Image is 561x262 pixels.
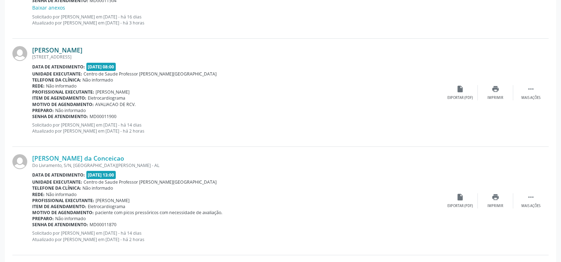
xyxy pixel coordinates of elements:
p: Solicitado por [PERSON_NAME] em [DATE] - há 16 dias Atualizado por [PERSON_NAME] em [DATE] - há 3... [32,14,442,26]
div: Mais ações [521,204,540,208]
span: Não informado [82,77,113,83]
b: Rede: [32,83,45,89]
span: Não informado [82,185,113,191]
span: Centro de Saude Professor [PERSON_NAME][GEOGRAPHIC_DATA] [84,71,217,77]
i: print [492,85,499,93]
a: [PERSON_NAME] [32,46,82,54]
span: [DATE] 08:00 [86,63,116,71]
b: Unidade executante: [32,71,82,77]
span: [PERSON_NAME] [96,89,130,95]
b: Item de agendamento: [32,95,86,101]
i:  [527,193,535,201]
span: Centro de Saude Professor [PERSON_NAME][GEOGRAPHIC_DATA] [84,179,217,185]
i: insert_drive_file [456,193,464,201]
b: Senha de atendimento: [32,222,88,228]
img: img [12,46,27,61]
b: Preparo: [32,216,54,222]
a: Baixar anexos [32,4,65,11]
span: Eletrocardiograma [88,204,125,210]
div: Exportar (PDF) [447,204,473,208]
div: [STREET_ADDRESS] [32,54,442,60]
b: Motivo de agendamento: [32,210,94,216]
i:  [527,85,535,93]
span: paciente com picos pressóricos com necessidade de avaliação. [95,210,222,216]
b: Unidade executante: [32,179,82,185]
b: Preparo: [32,107,54,113]
div: Do Livramento, S/N, [GEOGRAPHIC_DATA][PERSON_NAME] - AL [32,162,442,168]
i: print [492,193,499,201]
b: Profissional executante: [32,89,94,95]
span: Não informado [46,83,76,89]
span: MD00011900 [90,113,116,119]
p: Solicitado por [PERSON_NAME] em [DATE] - há 14 dias Atualizado por [PERSON_NAME] em [DATE] - há 2... [32,122,442,134]
div: Exportar (PDF) [447,95,473,100]
i: insert_drive_file [456,85,464,93]
b: Item de agendamento: [32,204,86,210]
b: Rede: [32,191,45,197]
img: img [12,154,27,169]
span: AVALIACAO DE RCV. [95,101,136,107]
b: Senha de atendimento: [32,113,88,119]
div: Imprimir [487,95,503,100]
b: Profissional executante: [32,197,94,204]
div: Imprimir [487,204,503,208]
span: Eletrocardiograma [88,95,125,101]
span: [DATE] 13:00 [86,171,116,179]
div: Mais ações [521,95,540,100]
b: Telefone da clínica: [32,185,81,191]
b: Data de atendimento: [32,64,85,70]
b: Motivo de agendamento: [32,101,94,107]
b: Data de atendimento: [32,172,85,178]
b: Telefone da clínica: [32,77,81,83]
p: Solicitado por [PERSON_NAME] em [DATE] - há 14 dias Atualizado por [PERSON_NAME] em [DATE] - há 2... [32,230,442,242]
span: Não informado [55,216,86,222]
span: Não informado [46,191,76,197]
span: MD00011870 [90,222,116,228]
a: [PERSON_NAME] da Conceicao [32,154,124,162]
span: Não informado [55,107,86,113]
span: [PERSON_NAME] [96,197,130,204]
